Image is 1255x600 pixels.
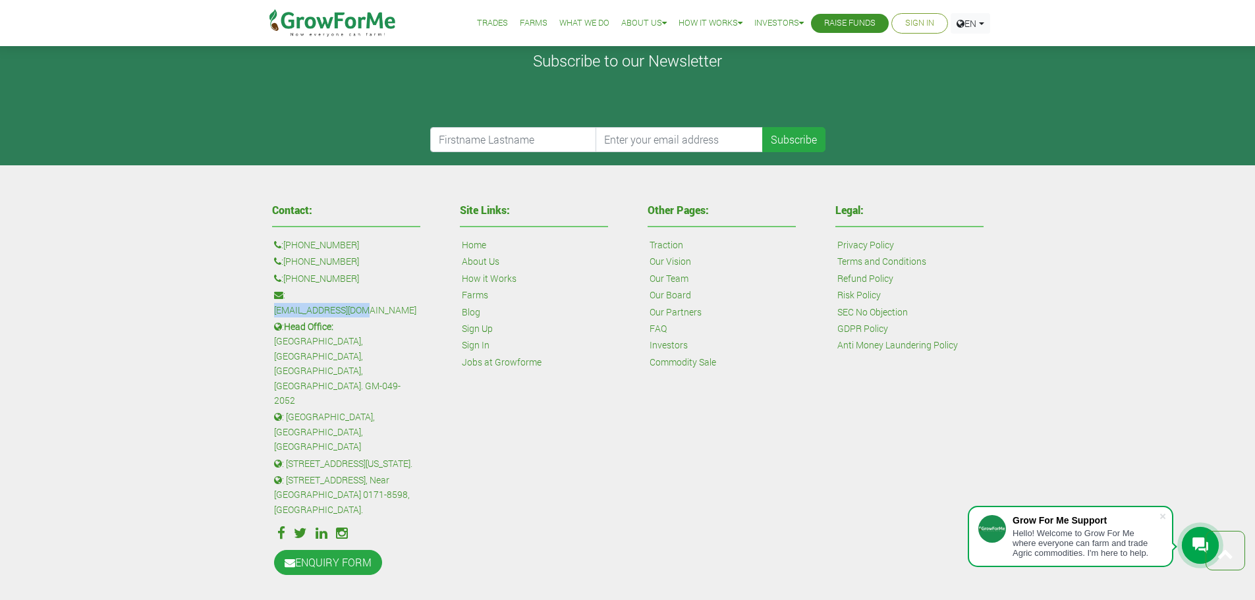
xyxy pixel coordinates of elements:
div: Grow For Me Support [1013,515,1159,526]
a: [EMAIL_ADDRESS][DOMAIN_NAME] [274,303,416,317]
a: [PHONE_NUMBER] [283,254,359,269]
a: Our Partners [650,305,702,319]
a: Farms [520,16,547,30]
p: : [GEOGRAPHIC_DATA], [GEOGRAPHIC_DATA], [GEOGRAPHIC_DATA], [GEOGRAPHIC_DATA]. GM-049-2052 [274,319,418,408]
a: Refund Policy [837,271,893,286]
p: : [GEOGRAPHIC_DATA], [GEOGRAPHIC_DATA], [GEOGRAPHIC_DATA] [274,410,418,454]
a: Investors [650,338,688,352]
a: Risk Policy [837,288,881,302]
a: Our Vision [650,254,691,269]
h4: Subscribe to our Newsletter [16,51,1239,70]
h4: Legal: [835,205,984,215]
a: [PHONE_NUMBER] [283,271,359,286]
a: Trades [477,16,508,30]
a: [PHONE_NUMBER] [283,238,359,252]
button: Subscribe [762,127,825,152]
a: Sign In [462,338,489,352]
input: Firstname Lastname [430,127,598,152]
p: : [274,254,418,269]
a: ENQUIRY FORM [274,550,382,575]
p: : [274,271,418,286]
a: Our Board [650,288,691,302]
iframe: reCAPTCHA [430,76,630,127]
a: Commodity Sale [650,355,716,369]
a: Raise Funds [824,16,876,30]
a: Jobs at Growforme [462,355,542,369]
p: : [STREET_ADDRESS][US_STATE]. [274,456,418,471]
h4: Other Pages: [648,205,796,215]
a: Home [462,238,486,252]
a: Sign In [905,16,934,30]
h4: Contact: [272,205,420,215]
a: Terms and Conditions [837,254,926,269]
a: Investors [754,16,804,30]
a: Our Team [650,271,688,286]
a: Blog [462,305,480,319]
a: Sign Up [462,321,493,336]
div: Hello! Welcome to Grow For Me where everyone can farm and trade Agric commodities. I'm here to help. [1013,528,1159,558]
a: Farms [462,288,488,302]
b: Head Office: [284,320,333,333]
a: SEC No Objection [837,305,908,319]
p: : [STREET_ADDRESS], Near [GEOGRAPHIC_DATA] 0171-8598, [GEOGRAPHIC_DATA]. [274,473,418,517]
a: FAQ [650,321,667,336]
p: : [274,238,418,252]
a: Privacy Policy [837,238,894,252]
a: How it Works [462,271,516,286]
p: : [274,288,418,317]
a: EN [951,13,990,34]
a: What We Do [559,16,609,30]
h4: Site Links: [460,205,608,215]
a: About Us [621,16,667,30]
a: How it Works [679,16,742,30]
a: GDPR Policy [837,321,888,336]
a: Traction [650,238,683,252]
a: About Us [462,254,499,269]
a: Anti Money Laundering Policy [837,338,958,352]
input: Enter your email address [596,127,763,152]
